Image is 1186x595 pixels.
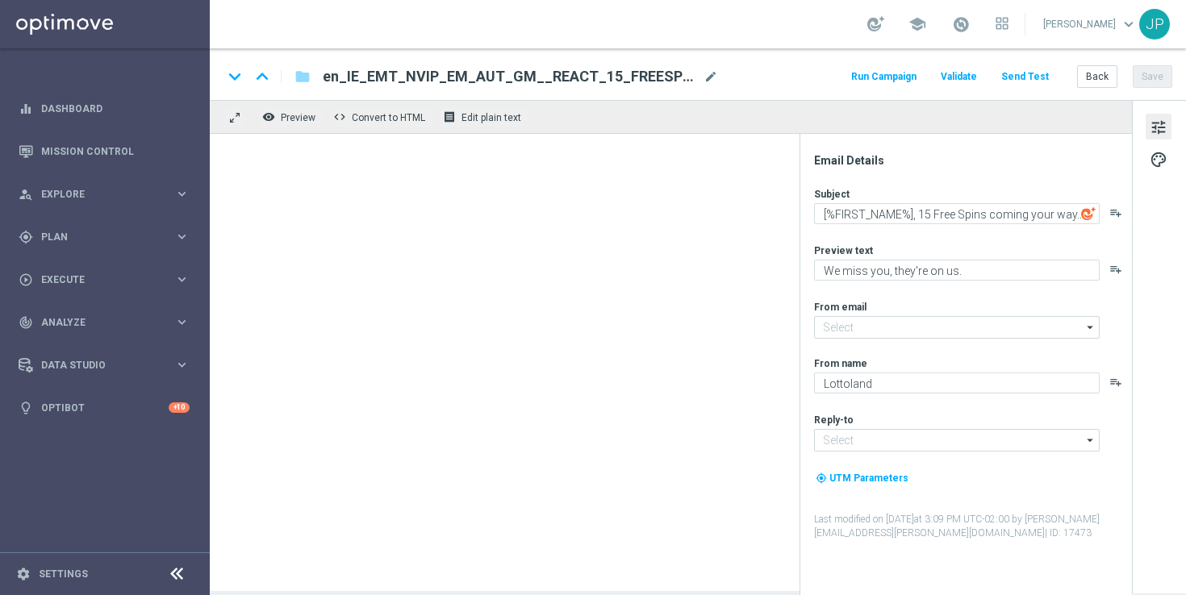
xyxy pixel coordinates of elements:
[18,188,190,201] button: person_search Explore keyboard_arrow_right
[174,186,190,202] i: keyboard_arrow_right
[908,15,926,33] span: school
[19,273,33,287] i: play_circle_outline
[814,153,1130,168] div: Email Details
[814,188,850,201] label: Subject
[169,402,190,413] div: +10
[41,87,190,130] a: Dashboard
[41,275,174,285] span: Execute
[19,401,33,415] i: lightbulb
[1083,430,1099,451] i: arrow_drop_down
[999,66,1051,88] button: Send Test
[174,272,190,287] i: keyboard_arrow_right
[704,69,718,84] span: mode_edit
[19,386,190,429] div: Optibot
[814,429,1100,451] input: Select
[1150,149,1167,170] span: palette
[41,386,169,429] a: Optibot
[41,189,174,199] span: Explore
[941,71,977,82] span: Validate
[829,472,908,484] span: UTM Parameters
[443,110,456,123] i: receipt
[1139,9,1170,40] div: JP
[329,106,432,127] button: code Convert to HTML
[19,230,33,244] i: gps_fixed
[19,102,33,116] i: equalizer
[41,318,174,327] span: Analyze
[19,187,33,202] i: person_search
[816,472,827,484] i: my_location
[174,229,190,244] i: keyboard_arrow_right
[19,315,33,330] i: track_changes
[1150,117,1167,138] span: tune
[938,66,979,88] button: Validate
[39,569,88,579] a: Settings
[19,273,174,287] div: Execute
[461,112,521,123] span: Edit plain text
[1120,15,1138,33] span: keyboard_arrow_down
[294,67,311,86] i: folder
[1109,376,1122,389] button: playlist_add
[41,232,174,242] span: Plan
[262,110,275,123] i: remove_red_eye
[1042,12,1139,36] a: [PERSON_NAME]keyboard_arrow_down
[1109,206,1122,219] button: playlist_add
[18,145,190,158] button: Mission Control
[19,230,174,244] div: Plan
[174,314,190,330] i: keyboard_arrow_right
[18,316,190,329] button: track_changes Analyze keyboard_arrow_right
[281,112,315,123] span: Preview
[18,273,190,286] button: play_circle_outline Execute keyboard_arrow_right
[18,102,190,115] button: equalizer Dashboard
[814,244,873,257] label: Preview text
[1045,527,1092,539] span: | ID: 17473
[333,110,346,123] span: code
[41,360,174,370] span: Data Studio
[814,316,1100,339] input: Select
[19,358,174,372] div: Data Studio
[814,301,867,314] label: From email
[19,187,174,202] div: Explore
[1077,65,1117,88] button: Back
[258,106,323,127] button: remove_red_eye Preview
[1109,263,1122,276] button: playlist_add
[1146,114,1171,139] button: tune
[1133,65,1172,88] button: Save
[223,64,247,89] i: keyboard_arrow_down
[352,112,425,123] span: Convert to HTML
[814,469,910,487] button: my_location UTM Parameters
[16,567,31,581] i: settings
[293,64,312,89] button: folder
[18,231,190,243] button: gps_fixed Plan keyboard_arrow_right
[19,130,190,173] div: Mission Control
[19,87,190,130] div: Dashboard
[41,130,190,173] a: Mission Control
[18,402,190,414] button: lightbulb Optibot +10
[1146,146,1171,172] button: palette
[849,66,919,88] button: Run Campaign
[814,357,867,370] label: From name
[439,106,528,127] button: receipt Edit plain text
[814,414,854,426] label: Reply-to
[1081,206,1096,221] img: optiGenie.svg
[18,359,190,372] button: Data Studio keyboard_arrow_right
[250,64,274,89] i: keyboard_arrow_up
[1083,317,1099,338] i: arrow_drop_down
[814,513,1130,540] label: Last modified on [DATE] at 3:09 PM UTC-02:00 by [PERSON_NAME][EMAIL_ADDRESS][PERSON_NAME][DOMAIN_...
[19,315,174,330] div: Analyze
[174,357,190,372] i: keyboard_arrow_right
[323,67,697,86] span: en_IE_EMT_NVIP_EM_AUT_GM__REACT_15_FREESPINS_STARBURST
